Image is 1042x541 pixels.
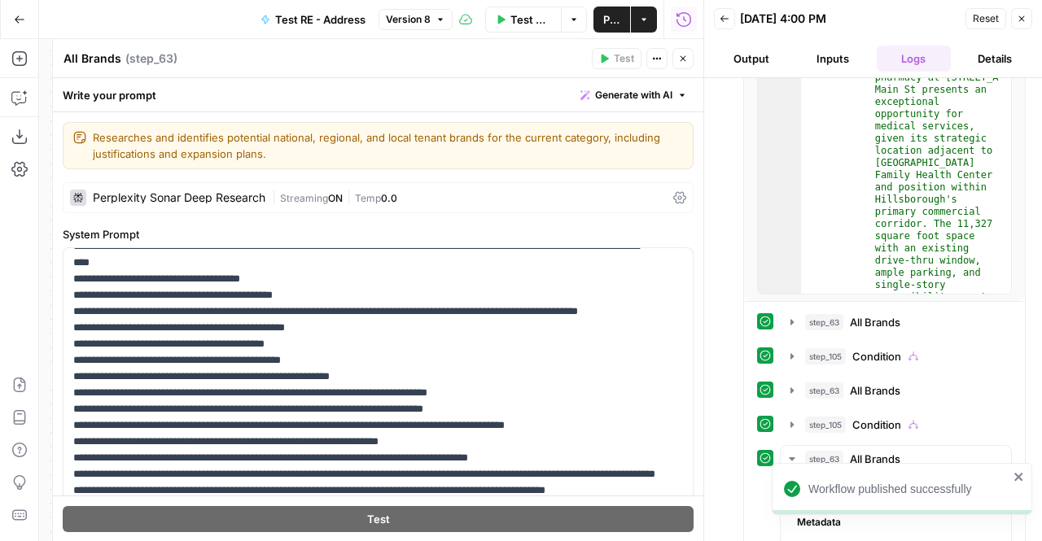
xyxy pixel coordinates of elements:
span: ( step_63 ) [125,50,177,67]
button: close [1014,470,1025,483]
span: | [343,189,355,205]
div: Write your prompt [53,78,703,111]
div: Perplexity Sonar Deep Research [93,192,265,203]
span: | [272,189,280,205]
span: Test [614,51,634,66]
button: Reset [965,8,1006,29]
span: Temp [355,192,381,204]
span: Condition [852,348,901,364]
span: Test [366,510,389,526]
span: Reset [973,11,999,26]
button: Test Workflow [485,7,561,33]
span: step_63 [805,382,843,399]
textarea: Researches and identifies potential national, regional, and local tenant brands for the current c... [93,129,683,162]
span: step_63 [805,451,843,467]
span: Publish [603,11,620,28]
span: All Brands [850,314,900,330]
button: Output [714,46,789,72]
button: Test RE - Address [251,7,375,33]
textarea: All Brands [63,50,121,67]
span: All Brands [850,382,900,399]
button: Generate with AI [574,85,694,106]
span: Streaming [280,192,328,204]
span: step_63 [805,314,843,330]
button: Publish [593,7,630,33]
span: step_105 [805,348,846,364]
button: Test [592,48,641,69]
button: Logs [877,46,952,72]
div: Workflow published successfully [808,481,1009,497]
button: Details [957,46,1032,72]
button: Version 8 [379,9,453,30]
span: All Brands [850,451,900,467]
span: Condition [852,417,901,433]
div: 6 [758,47,801,486]
span: Test Workflow [510,11,551,28]
span: Version 8 [386,12,431,27]
span: Generate with AI [595,88,672,103]
button: Test [63,505,694,531]
span: step_105 [805,417,846,433]
label: System Prompt [63,226,694,242]
span: ON [328,192,343,204]
span: 0.0 [381,192,397,204]
span: Test RE - Address [275,11,366,28]
button: Inputs [795,46,870,72]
